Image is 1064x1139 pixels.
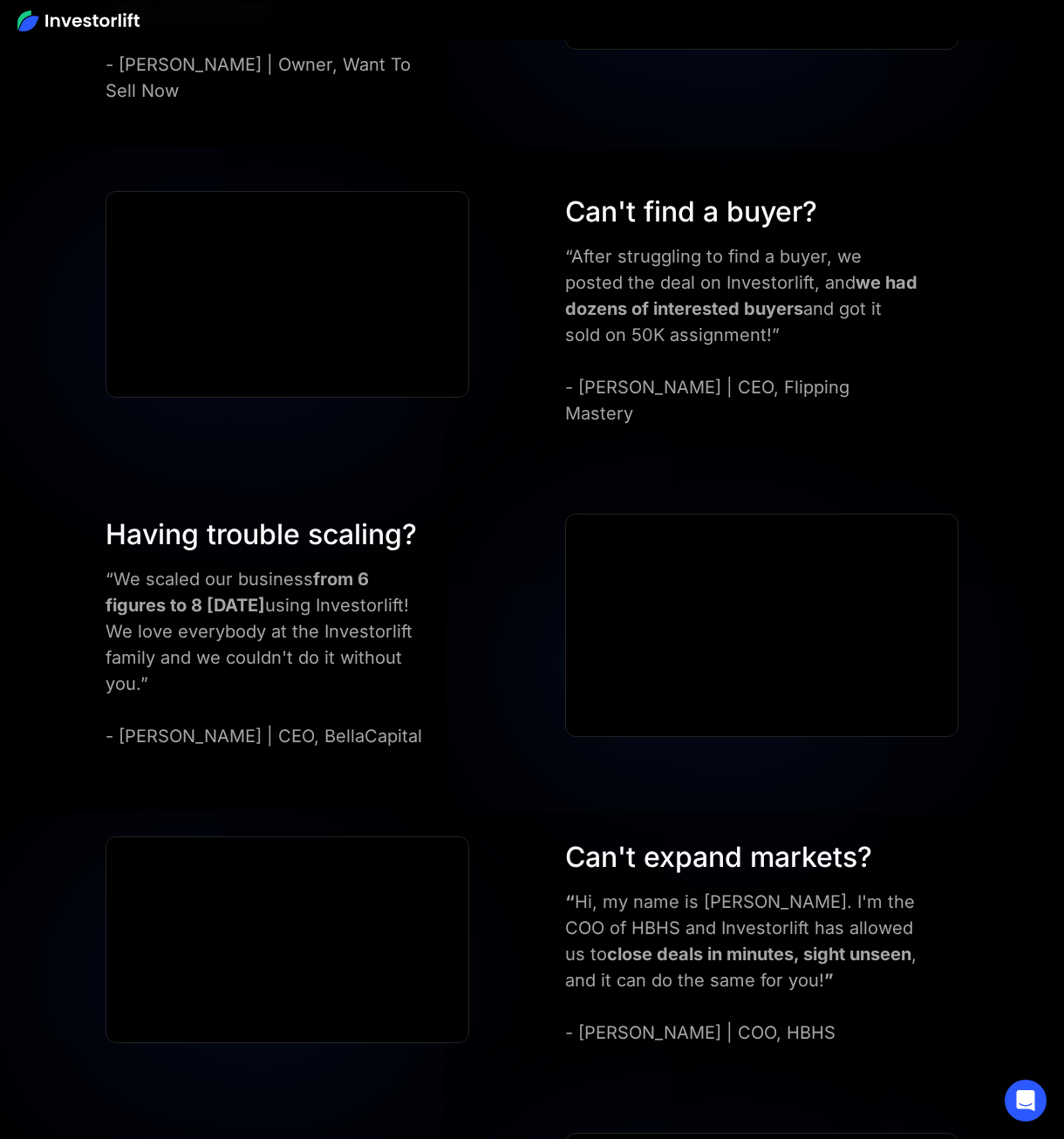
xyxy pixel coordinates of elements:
div: “We scaled our business using Investorlift! We love everybody at the Investorlift family and we c... [106,566,433,749]
div: “After struggling to find a buyer, we posted the deal on Investorlift, and and got it sold on 50K... [565,243,919,426]
div: Can't find a buyer? [565,191,919,233]
iframe: ELIZABETH [566,515,958,736]
iframe: JERRY N [106,192,468,397]
div: Open Intercom Messenger [1005,1080,1047,1122]
strong: ” [824,970,834,991]
strong: close deals in minutes, sight unseen [607,944,911,965]
div: Hi, my name is [PERSON_NAME]. I'm the COO of HBHS and Investorlift has allowed us to , and it can... [565,889,919,1046]
div: Can't expand markets? [565,836,919,878]
div: Having trouble scaling? [106,514,433,556]
strong: “ [565,891,575,912]
iframe: FRANK [106,837,468,1042]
